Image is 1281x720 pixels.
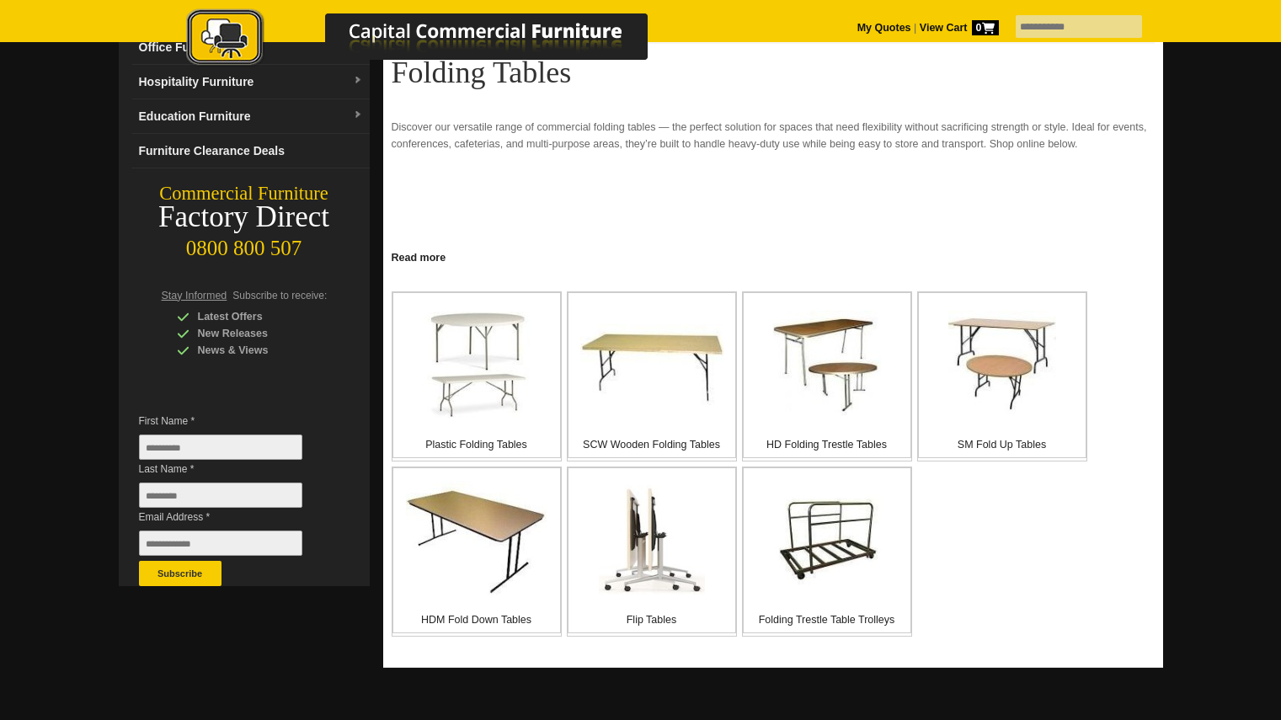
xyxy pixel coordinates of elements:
a: Folding Trestle Table Trolleys Folding Trestle Table Trolleys [742,467,912,637]
img: Flip Tables [599,485,705,595]
p: Flip Tables [568,611,735,628]
div: News & Views [177,342,337,359]
span: Last Name * [139,461,328,477]
div: Factory Direct [119,205,370,229]
h1: Folding Tables [392,56,1155,88]
div: Latest Offers [177,308,337,325]
img: HD Folding Trestle Tables [773,311,881,419]
img: Folding Trestle Table Trolleys [773,486,881,594]
a: Capital Commercial Furniture Logo [140,8,729,75]
div: 0800 800 507 [119,228,370,260]
span: Subscribe to receive: [232,290,327,301]
a: SCW Wooden Folding Tables SCW Wooden Folding Tables [567,291,737,461]
input: Email Address * [139,531,302,556]
a: View Cart0 [916,22,998,34]
img: Plastic Folding Tables [422,312,531,418]
strong: View Cart [920,22,999,34]
p: SCW Wooden Folding Tables [568,436,735,453]
a: Hospitality Furnituredropdown [132,65,370,99]
img: HDM Fold Down Tables [406,481,547,600]
a: Plastic Folding Tables Plastic Folding Tables [392,291,562,461]
p: HDM Fold Down Tables [393,611,560,628]
a: Click to read more [383,245,1163,266]
img: SM Fold Up Tables [948,311,1056,419]
button: Subscribe [139,561,222,586]
div: Commercial Furniture [119,182,370,205]
p: Folding Trestle Table Trolleys [744,611,910,628]
span: Email Address * [139,509,328,525]
a: Flip Tables Flip Tables [567,467,737,637]
img: Capital Commercial Furniture Logo [140,8,729,70]
p: Plastic Folding Tables [393,436,560,453]
span: 0 [972,20,999,35]
a: HDM Fold Down Tables HDM Fold Down Tables [392,467,562,637]
a: Office Furnituredropdown [132,30,370,65]
a: Education Furnituredropdown [132,99,370,134]
input: Last Name * [139,483,302,508]
span: First Name * [139,413,328,429]
p: HD Folding Trestle Tables [744,436,910,453]
a: My Quotes [857,22,911,34]
a: SM Fold Up Tables SM Fold Up Tables [917,291,1087,461]
img: SCW Wooden Folding Tables [580,324,723,405]
div: New Releases [177,325,337,342]
p: Discover our versatile range of commercial folding tables — the perfect solution for spaces that ... [392,119,1155,152]
img: dropdown [353,110,363,120]
a: Furniture Clearance Deals [132,134,370,168]
a: HD Folding Trestle Tables HD Folding Trestle Tables [742,291,912,461]
span: Stay Informed [162,290,227,301]
input: First Name * [139,435,302,460]
p: SM Fold Up Tables [919,436,1086,453]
